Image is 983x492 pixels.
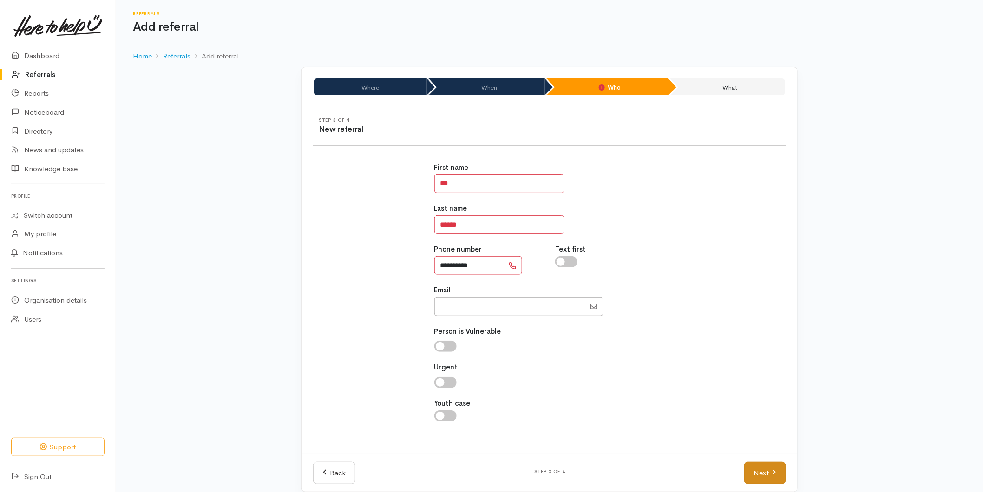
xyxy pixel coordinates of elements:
li: Where [314,78,427,95]
a: Back [313,462,355,485]
label: Text first [555,244,586,255]
label: Last name [434,203,467,214]
li: Add referral [190,51,239,62]
nav: breadcrumb [133,45,966,67]
label: Phone number [434,244,482,255]
button: Support [11,438,105,457]
label: Email [434,285,451,296]
h6: Settings [11,274,105,287]
h6: Step 3 of 4 [367,469,733,474]
label: Person is Vulnerable [434,326,501,337]
a: Next [744,462,786,485]
label: First name [434,162,469,173]
h1: Add referral [133,20,966,34]
h3: New referral [319,125,550,134]
a: Home [133,51,152,62]
li: When [429,78,544,95]
h6: Step 3 of 4 [319,117,550,123]
li: Who [547,78,668,95]
li: What [670,78,785,95]
label: Youth case [434,398,471,409]
h6: Profile [11,190,105,202]
h6: Referrals [133,11,966,16]
label: Urgent [434,362,458,373]
a: Referrals [163,51,190,62]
